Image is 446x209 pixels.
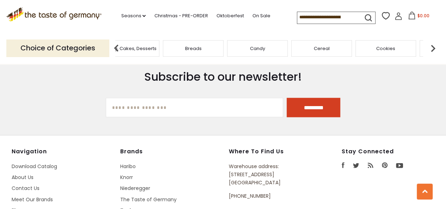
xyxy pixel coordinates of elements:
a: The Taste of Germany [120,196,177,203]
h3: Subscribe to our newsletter! [106,70,341,84]
a: Oktoberfest [216,12,244,20]
a: Candy [250,46,265,51]
a: Meet Our Brands [12,196,53,203]
h4: Brands [120,148,222,155]
p: Choice of Categories [6,39,109,57]
a: Download Catalog [12,163,57,170]
a: Contact Us [12,185,39,192]
span: $0.00 [417,13,429,19]
p: [PHONE_NUMBER] [229,192,309,200]
h4: Navigation [12,148,113,155]
a: Christmas - PRE-ORDER [154,12,208,20]
h4: Where to find us [229,148,309,155]
button: $0.00 [404,12,434,22]
a: Breads [185,46,202,51]
a: Niederegger [120,185,150,192]
a: Cookies [376,46,395,51]
a: On Sale [252,12,270,20]
a: Baking, Cakes, Desserts [102,46,157,51]
a: Cereal [314,46,330,51]
p: Warehouse address: [STREET_ADDRESS] [GEOGRAPHIC_DATA] [229,162,309,187]
img: previous arrow [109,41,123,55]
a: About Us [12,174,33,181]
a: Seasons [121,12,146,20]
a: Knorr [120,174,133,181]
img: next arrow [426,41,440,55]
h4: Stay Connected [342,148,435,155]
a: Haribo [120,163,136,170]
